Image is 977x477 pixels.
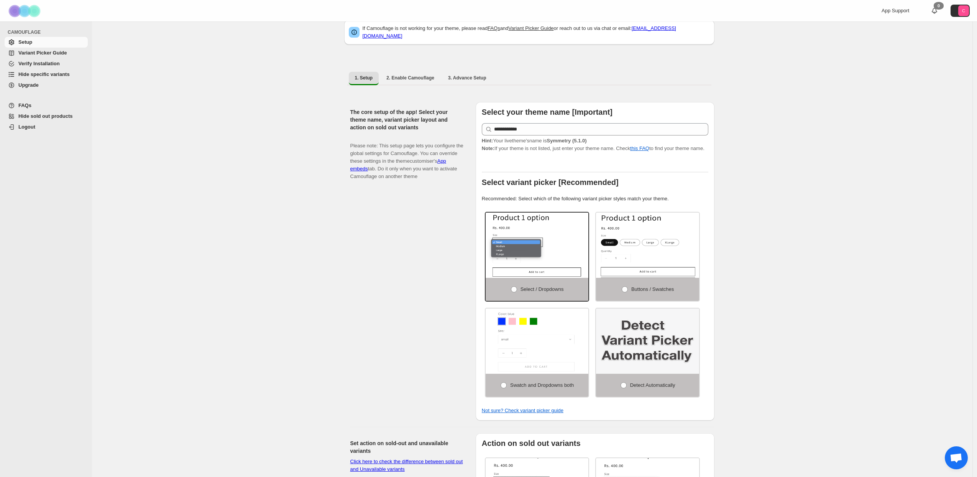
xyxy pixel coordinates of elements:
[962,8,965,13] text: C
[510,382,574,388] span: Swatch and Dropdowns both
[350,108,463,131] h2: The core setup of the app! Select your theme name, variant picker layout and action on sold out v...
[486,213,589,278] img: Select / Dropdowns
[350,459,463,472] a: Click here to check the difference between sold out and Unavailable variants
[482,145,494,151] strong: Note:
[363,25,710,40] p: If Camouflage is not working for your theme, please read and or reach out to us via chat or email:
[350,134,463,180] p: Please note: This setup page lets you configure the global settings for Camouflage. You can overr...
[934,2,944,10] div: 0
[482,195,708,203] p: Recommended: Select which of the following variant picker styles match your theme.
[488,25,500,31] a: FAQs
[931,7,938,15] a: 0
[5,122,88,132] a: Logout
[5,58,88,69] a: Verify Installation
[6,0,44,21] img: Camouflage
[482,178,619,187] b: Select variant picker [Recommended]
[482,138,493,144] strong: Hint:
[5,48,88,58] a: Variant Picker Guide
[630,382,675,388] span: Detect Automatically
[482,439,581,447] b: Action on sold out variants
[945,446,968,469] a: Open chat
[882,8,909,13] span: App Support
[448,75,486,81] span: 3. Advance Setup
[386,75,434,81] span: 2. Enable Camouflage
[8,29,88,35] span: CAMOUFLAGE
[486,309,589,374] img: Swatch and Dropdowns both
[631,286,674,292] span: Buttons / Swatches
[18,113,73,119] span: Hide sold out products
[482,137,708,152] p: If your theme is not listed, just enter your theme name. Check to find your theme name.
[482,138,587,144] span: Your live theme's name is
[482,108,612,116] b: Select your theme name [Important]
[5,111,88,122] a: Hide sold out products
[5,37,88,48] a: Setup
[5,80,88,91] a: Upgrade
[547,138,586,144] strong: Symmetry (5.1.0)
[596,309,699,374] img: Detect Automatically
[958,5,969,16] span: Avatar with initials C
[508,25,553,31] a: Variant Picker Guide
[18,71,70,77] span: Hide specific variants
[951,5,970,17] button: Avatar with initials C
[18,50,67,56] span: Variant Picker Guide
[482,408,563,413] a: Not sure? Check variant picker guide
[18,102,31,108] span: FAQs
[596,213,699,278] img: Buttons / Swatches
[521,286,564,292] span: Select / Dropdowns
[18,39,32,45] span: Setup
[18,124,35,130] span: Logout
[5,69,88,80] a: Hide specific variants
[18,82,39,88] span: Upgrade
[355,75,373,81] span: 1. Setup
[5,100,88,111] a: FAQs
[630,145,649,151] a: this FAQ
[18,61,60,66] span: Verify Installation
[350,439,463,455] h2: Set action on sold-out and unavailable variants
